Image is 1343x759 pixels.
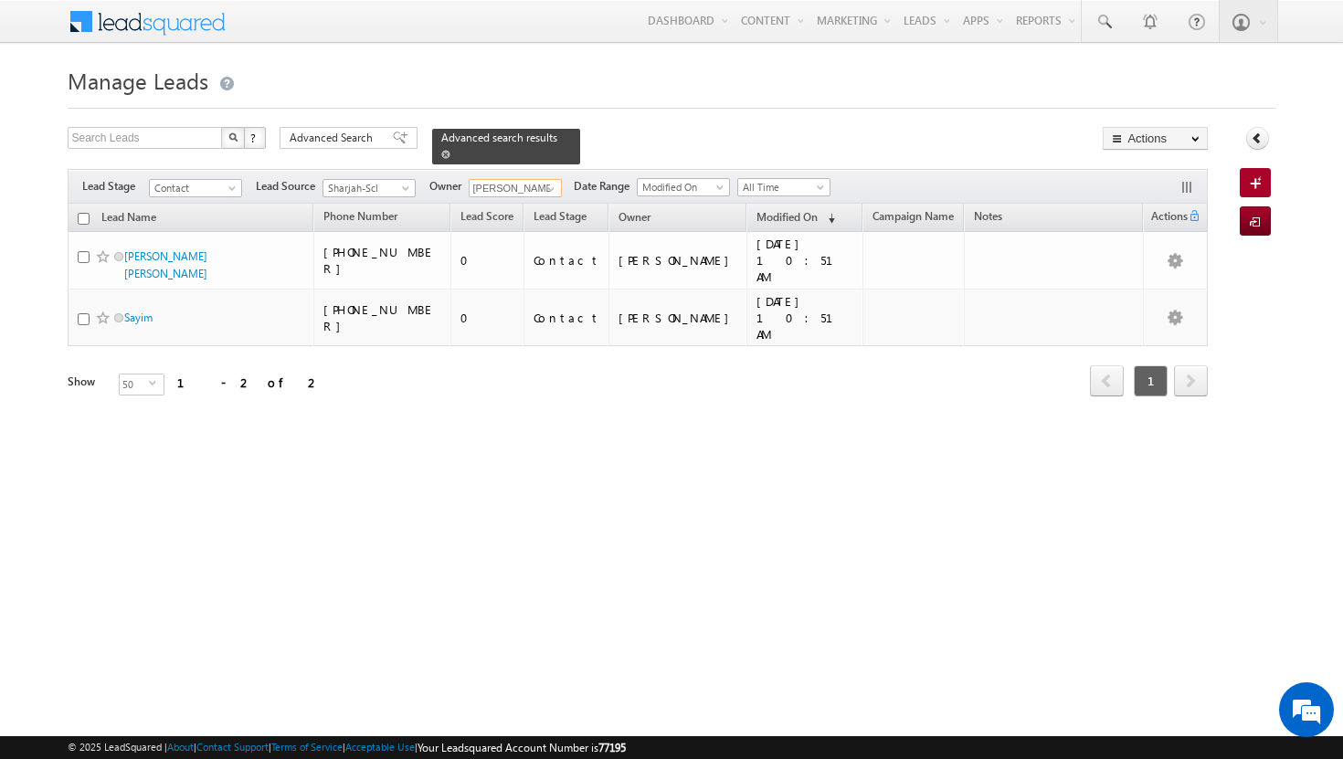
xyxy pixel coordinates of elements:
[314,206,407,230] a: Phone Number
[637,178,730,196] a: Modified On
[872,209,954,223] span: Campaign Name
[177,372,321,393] div: 1 - 2 of 2
[167,741,194,753] a: About
[290,130,378,146] span: Advanced Search
[68,66,208,95] span: Manage Leads
[619,252,738,269] div: [PERSON_NAME]
[756,236,855,285] div: [DATE] 10:51 AM
[68,374,104,390] div: Show
[323,179,416,197] a: Sharjah-Scl
[124,249,207,280] a: [PERSON_NAME] [PERSON_NAME]
[120,374,149,395] span: 50
[323,244,442,277] div: [PHONE_NUMBER]
[619,310,738,326] div: [PERSON_NAME]
[345,741,415,753] a: Acceptable Use
[1174,367,1208,396] a: next
[1174,365,1208,396] span: next
[323,209,397,223] span: Phone Number
[460,310,515,326] div: 0
[441,131,557,144] span: Advanced search results
[537,180,560,198] a: Show All Items
[1144,206,1188,230] span: Actions
[124,311,153,324] a: Sayim
[149,379,164,387] span: select
[323,180,410,196] span: Sharjah-Scl
[244,127,266,149] button: ?
[300,9,344,53] div: Minimize live chat window
[68,739,626,756] span: © 2025 LeadSquared | | | | |
[460,209,513,223] span: Lead Score
[150,180,237,196] span: Contact
[460,252,515,269] div: 0
[250,130,259,145] span: ?
[196,741,269,753] a: Contact Support
[31,96,77,120] img: d_60004797649_company_0_60004797649
[82,178,149,195] span: Lead Stage
[149,179,242,197] a: Contact
[737,178,830,196] a: All Time
[534,209,587,223] span: Lead Stage
[524,206,596,230] a: Lead Stage
[965,206,1011,230] a: Notes
[534,252,600,269] div: Contact
[469,179,562,197] input: Type to Search
[95,96,307,120] div: Chat with us now
[574,178,637,195] span: Date Range
[418,741,626,754] span: Your Leadsquared Account Number is
[256,178,323,195] span: Lead Source
[323,301,442,334] div: [PHONE_NUMBER]
[534,310,600,326] div: Contact
[271,741,343,753] a: Terms of Service
[228,132,238,142] img: Search
[92,207,165,231] a: Lead Name
[451,206,523,230] a: Lead Score
[747,206,844,230] a: Modified On (sorted descending)
[78,213,90,225] input: Check all records
[619,210,650,224] span: Owner
[1090,365,1124,396] span: prev
[863,206,963,230] a: Campaign Name
[820,211,835,226] span: (sorted descending)
[249,563,332,587] em: Start Chat
[638,179,724,195] span: Modified On
[429,178,469,195] span: Owner
[1134,365,1168,396] span: 1
[598,741,626,754] span: 77195
[756,210,818,224] span: Modified On
[1103,127,1208,150] button: Actions
[738,179,825,195] span: All Time
[756,293,855,343] div: [DATE] 10:51 AM
[1090,367,1124,396] a: prev
[24,169,333,547] textarea: Type your message and hit 'Enter'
